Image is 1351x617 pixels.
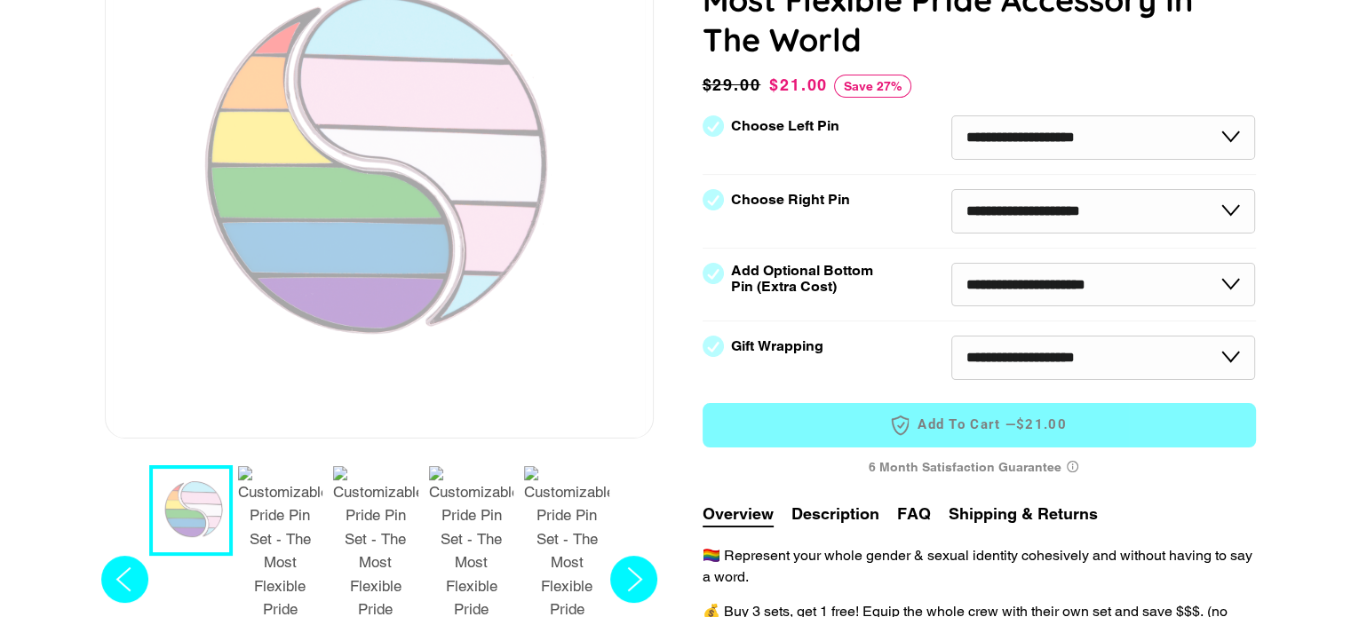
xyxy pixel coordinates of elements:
[769,75,828,94] span: $21.00
[834,75,911,98] span: Save 27%
[949,502,1098,526] button: Shipping & Returns
[149,465,233,556] button: 1 / 7
[731,192,850,208] label: Choose Right Pin
[1016,415,1067,434] span: $21.00
[703,403,1256,447] button: Add to Cart —$21.00
[731,263,880,295] label: Add Optional Bottom Pin (Extra Cost)
[703,545,1256,588] p: 🏳️‍🌈 Represent your whole gender & sexual identity cohesively and without having to say a word.
[729,414,1229,437] span: Add to Cart —
[731,118,839,134] label: Choose Left Pin
[731,338,823,354] label: Gift Wrapping
[791,502,879,526] button: Description
[703,502,774,527] button: Overview
[897,502,931,526] button: FAQ
[703,451,1256,484] div: 6 Month Satisfaction Guarantee
[703,73,766,98] span: $29.00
